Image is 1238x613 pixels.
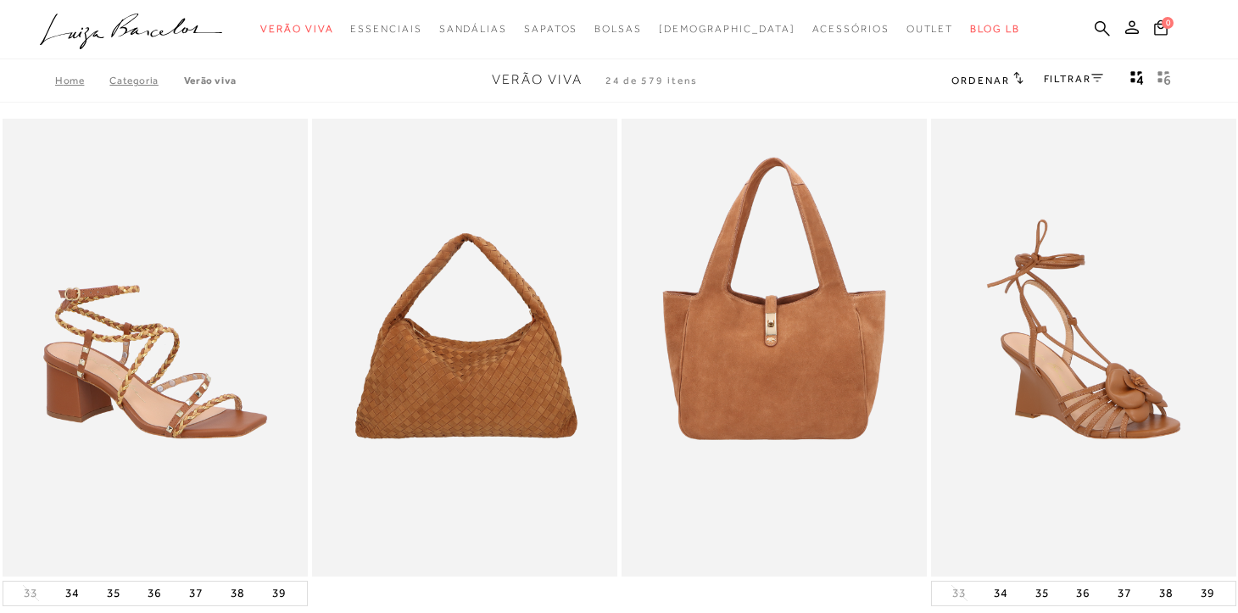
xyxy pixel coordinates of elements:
[439,14,507,45] a: noSubCategoriesText
[1071,582,1095,605] button: 36
[1149,19,1173,42] button: 0
[605,75,699,86] span: 24 de 579 itens
[314,121,616,574] img: BOLSA HOBO EM CAMURÇA TRESSÊ CARAMELO GRANDE
[524,23,577,35] span: Sapatos
[970,23,1019,35] span: BLOG LB
[184,582,208,605] button: 37
[19,585,42,601] button: 33
[659,14,795,45] a: noSubCategoriesText
[1030,582,1054,605] button: 35
[267,582,291,605] button: 39
[55,75,109,86] a: Home
[623,121,925,574] img: BOLSA MÉDIA EM CAMURÇA CARAMELO COM FECHO DOURADO
[492,72,583,87] span: Verão Viva
[260,23,333,35] span: Verão Viva
[594,14,642,45] a: noSubCategoriesText
[350,14,421,45] a: noSubCategoriesText
[989,582,1012,605] button: 34
[659,23,795,35] span: [DEMOGRAPHIC_DATA]
[1154,582,1178,605] button: 38
[933,121,1235,574] img: SANDÁLIA ANABELA EM COURO CARAMELO AMARRAÇÃO E APLICAÇÃO FLORAL
[970,14,1019,45] a: BLOG LB
[109,75,183,86] a: Categoria
[951,75,1009,86] span: Ordenar
[184,75,237,86] a: Verão Viva
[1113,582,1136,605] button: 37
[594,23,642,35] span: Bolsas
[812,23,889,35] span: Acessórios
[226,582,249,605] button: 38
[4,121,306,574] img: SANDÁLIA EM COURO CARAMELO COM SALTO MÉDIO E TIRAS TRANÇADAS TRICOLOR
[4,121,306,574] a: SANDÁLIA EM COURO CARAMELO COM SALTO MÉDIO E TIRAS TRANÇADAS TRICOLOR SANDÁLIA EM COURO CARAMELO ...
[60,582,84,605] button: 34
[1044,73,1103,85] a: FILTRAR
[314,121,616,574] a: BOLSA HOBO EM CAMURÇA TRESSÊ CARAMELO GRANDE BOLSA HOBO EM CAMURÇA TRESSÊ CARAMELO GRANDE
[524,14,577,45] a: noSubCategoriesText
[623,121,925,574] a: BOLSA MÉDIA EM CAMURÇA CARAMELO COM FECHO DOURADO BOLSA MÉDIA EM CAMURÇA CARAMELO COM FECHO DOURADO
[1196,582,1219,605] button: 39
[947,585,971,601] button: 33
[812,14,889,45] a: noSubCategoriesText
[260,14,333,45] a: noSubCategoriesText
[350,23,421,35] span: Essenciais
[933,121,1235,574] a: SANDÁLIA ANABELA EM COURO CARAMELO AMARRAÇÃO E APLICAÇÃO FLORAL SANDÁLIA ANABELA EM COURO CARAMEL...
[1125,70,1149,92] button: Mostrar 4 produtos por linha
[439,23,507,35] span: Sandálias
[1162,17,1174,29] span: 0
[906,23,954,35] span: Outlet
[102,582,125,605] button: 35
[906,14,954,45] a: noSubCategoriesText
[142,582,166,605] button: 36
[1152,70,1176,92] button: gridText6Desc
